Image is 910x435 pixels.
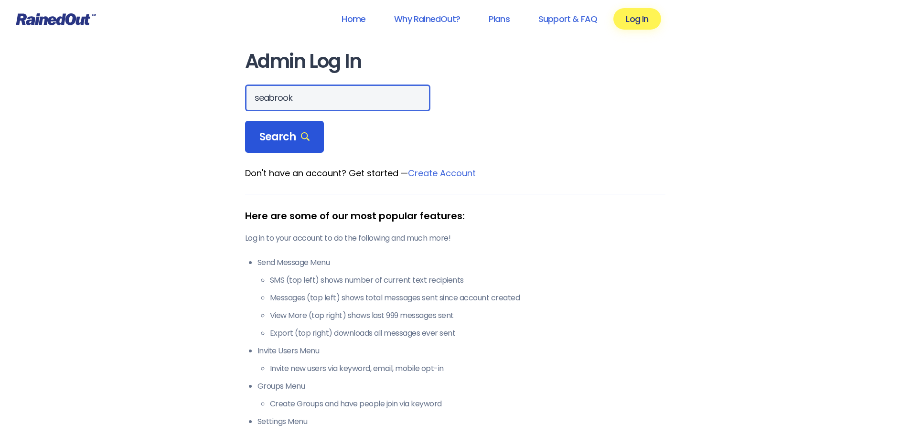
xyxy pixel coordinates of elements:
a: Home [329,8,378,30]
p: Log in to your account to do the following and much more! [245,233,665,244]
a: Why RainedOut? [382,8,472,30]
li: SMS (top left) shows number of current text recipients [270,275,665,286]
li: Send Message Menu [257,257,665,339]
li: Export (top right) downloads all messages ever sent [270,328,665,339]
li: Invite new users via keyword, email, mobile opt-in [270,363,665,374]
div: Here are some of our most popular features: [245,209,665,223]
a: Support & FAQ [526,8,610,30]
div: Search [245,121,324,153]
a: Create Account [408,167,476,179]
span: Search [259,130,310,144]
li: Groups Menu [257,381,665,410]
li: View More (top right) shows last 999 messages sent [270,310,665,321]
li: Create Groups and have people join via keyword [270,398,665,410]
li: Invite Users Menu [257,345,665,374]
a: Log In [613,8,661,30]
li: Messages (top left) shows total messages sent since account created [270,292,665,304]
h1: Admin Log In [245,51,665,72]
input: Search Orgs… [245,85,430,111]
a: Plans [476,8,522,30]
